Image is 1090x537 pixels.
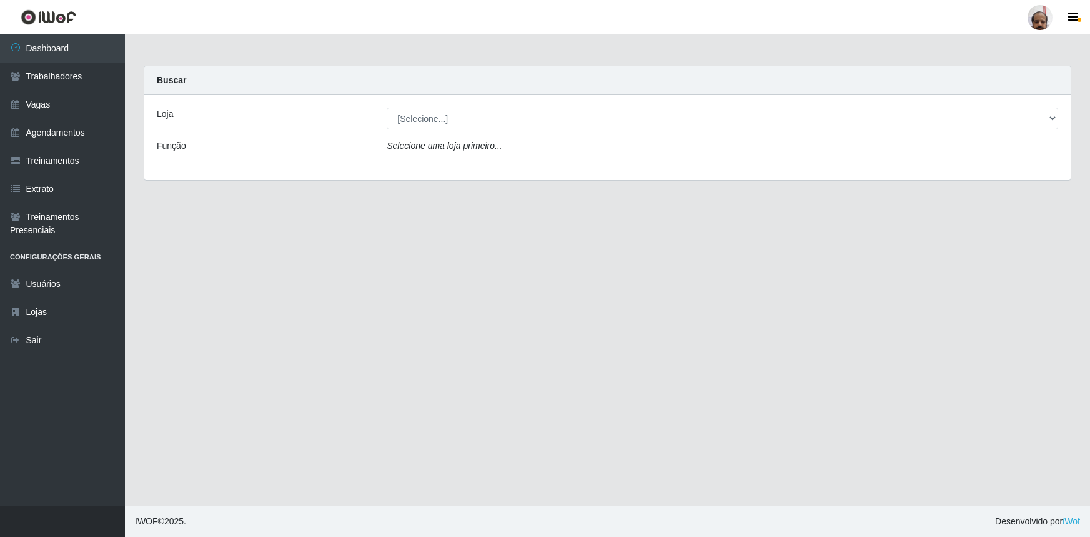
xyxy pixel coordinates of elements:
[135,515,186,528] span: © 2025 .
[1063,516,1080,526] a: iWof
[995,515,1080,528] span: Desenvolvido por
[157,75,186,85] strong: Buscar
[21,9,76,25] img: CoreUI Logo
[135,516,158,526] span: IWOF
[387,141,502,151] i: Selecione uma loja primeiro...
[157,139,186,153] label: Função
[157,108,173,121] label: Loja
